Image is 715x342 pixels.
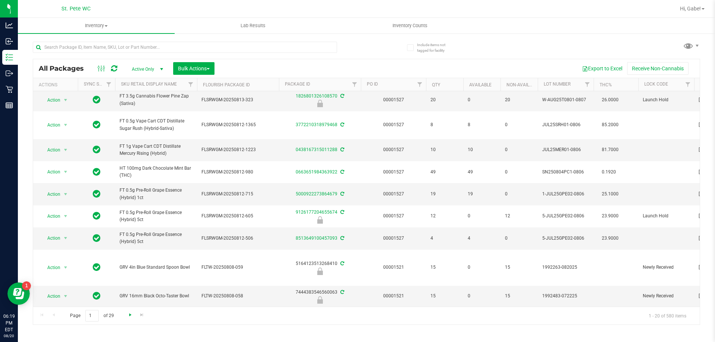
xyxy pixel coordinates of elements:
div: Launch Hold [278,100,362,107]
span: 0 [505,121,533,128]
span: Sync from Compliance System [339,261,344,266]
span: Sync from Compliance System [339,93,344,99]
div: 5164123513268410 [278,260,362,275]
span: select [61,145,70,155]
span: Sync from Compliance System [339,191,344,196]
span: Sync from Compliance System [339,236,344,241]
span: 0 [468,96,496,103]
a: THC% [600,82,612,87]
span: Action [41,167,61,177]
iframe: Resource center unread badge [22,281,31,290]
a: Lab Results [175,18,331,33]
span: select [61,120,70,130]
div: Newly Received [278,268,362,275]
div: 7444383546560063 [278,289,362,303]
input: Search Package ID, Item Name, SKU, Lot or Part Number... [33,42,337,53]
span: 20 [505,96,533,103]
span: Launch Hold [643,96,690,103]
span: Action [41,120,61,130]
span: Action [41,211,61,221]
a: 00001521 [383,265,404,270]
a: 00001527 [383,97,404,102]
span: 49 [468,169,496,176]
span: Inventory Counts [382,22,438,29]
div: Actions [39,82,75,87]
a: Filter [185,78,197,91]
a: Available [469,82,492,87]
span: Page of 29 [64,310,120,322]
span: select [61,233,70,243]
span: 1992483-072225 [542,293,589,300]
span: Sync from Compliance System [339,147,344,152]
span: In Sync [93,291,101,301]
span: FLSRWGM-20250813-323 [201,96,274,103]
span: 20 [430,96,459,103]
a: Inventory [18,18,175,33]
span: In Sync [93,262,101,272]
span: FT 3.5g Cannabis Flower Pine Zap (Sativa) [120,93,193,107]
a: 5000922273864679 [296,191,337,196]
span: 4 [430,235,459,242]
a: Filter [349,78,361,91]
span: 0 [505,169,533,176]
span: 85.2000 [598,119,622,130]
p: 06:19 PM EDT [3,313,15,333]
span: 5-JUL25GPE02-0806 [542,235,589,242]
a: Filter [581,78,594,91]
button: Receive Non-Cannabis [627,62,689,75]
a: Filter [682,78,694,91]
span: In Sync [93,119,101,130]
span: 10 [468,146,496,153]
a: PO ID [367,81,378,87]
span: In Sync [93,189,101,199]
span: select [61,95,70,105]
span: 5-JUL25GPE02-0806 [542,212,589,220]
span: FLTW-20250808-058 [201,293,274,300]
span: 23.9000 [598,233,622,244]
span: select [61,211,70,221]
span: FLSRWGM-20250812-605 [201,212,274,220]
a: Lock Code [644,81,668,87]
a: 00001527 [383,169,404,175]
span: Action [41,291,61,301]
inline-svg: Retail [6,86,13,93]
span: SN250804PC1-0806 [542,169,589,176]
a: 00001527 [383,122,404,127]
span: 19 [430,191,459,198]
span: Action [41,233,61,243]
span: 0 [468,264,496,271]
span: Action [41,145,61,155]
span: 15 [505,293,533,300]
span: FLSRWGM-20250812-1223 [201,146,274,153]
span: In Sync [93,95,101,105]
a: Sku Retail Display Name [121,81,177,87]
a: Flourish Package ID [203,82,250,87]
span: 12 [505,212,533,220]
span: 0 [505,235,533,242]
input: 1 [85,310,99,322]
a: 0663651984363922 [296,169,337,175]
span: 15 [430,264,459,271]
span: FT 1g Vape Cart CDT Distillate Mercury Rising (Hybrid) [120,143,193,157]
span: Hi, Gabe! [680,6,701,12]
span: Action [41,262,61,273]
span: 4 [468,235,496,242]
span: GRV 16mm Black Octo-Taster Bowl [120,293,193,300]
span: FLSRWGM-20250812-506 [201,235,274,242]
span: 0 [505,146,533,153]
p: 08/20 [3,333,15,339]
span: In Sync [93,167,101,177]
span: 1-JUL25GPE02-0806 [542,191,589,198]
span: Launch Hold [643,212,690,220]
span: St. Pete WC [61,6,90,12]
span: Newly Received [643,293,690,300]
span: 0 [468,212,496,220]
span: select [61,167,70,177]
span: 0 [505,191,533,198]
span: Action [41,95,61,105]
span: 0.1920 [598,167,620,178]
span: Include items not tagged for facility [417,42,454,53]
a: 00001527 [383,236,404,241]
span: W-AUG25T0801-0807 [542,96,589,103]
span: Sync from Compliance System [339,210,344,215]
